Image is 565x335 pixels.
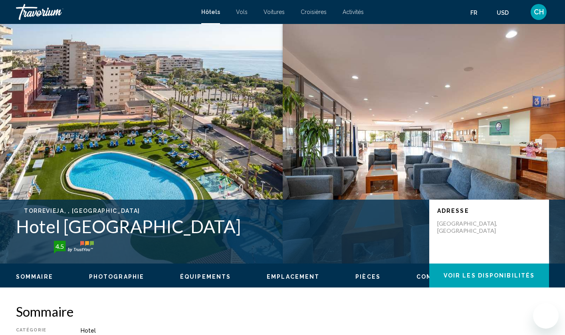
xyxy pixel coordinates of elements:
div: Hotel [81,327,549,334]
button: User Menu [528,4,549,20]
a: Hôtels [201,9,220,15]
a: Travorium [16,4,193,20]
span: Torrevieja, , [GEOGRAPHIC_DATA] [24,208,140,214]
span: CH [534,8,544,16]
img: trustyou-badge-hor.svg [54,241,94,254]
iframe: Bouton de lancement de la fenêtre de messagerie [533,303,559,329]
button: Sommaire [16,273,53,280]
button: Voir les disponibilités [429,264,549,287]
a: Croisières [301,9,327,15]
a: Activités [343,9,364,15]
div: Catégorie [16,327,61,334]
a: Voitures [264,9,285,15]
button: Équipements [180,273,231,280]
button: Next image [537,134,557,154]
h2: Sommaire [16,303,549,319]
h1: Hotel [GEOGRAPHIC_DATA] [16,216,421,237]
button: Pièces [355,273,381,280]
div: 4.5 [52,242,67,251]
span: fr [470,10,477,16]
button: Previous image [8,134,28,154]
p: [GEOGRAPHIC_DATA], [GEOGRAPHIC_DATA] [437,220,501,234]
button: Change currency [497,7,516,18]
button: Change language [470,7,485,18]
button: Emplacement [267,273,319,280]
span: Voir les disponibilités [444,273,535,279]
a: Vols [236,9,248,15]
button: Photographie [89,273,144,280]
span: USD [497,10,509,16]
p: Adresse [437,208,541,214]
button: Commentaires [416,273,472,280]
